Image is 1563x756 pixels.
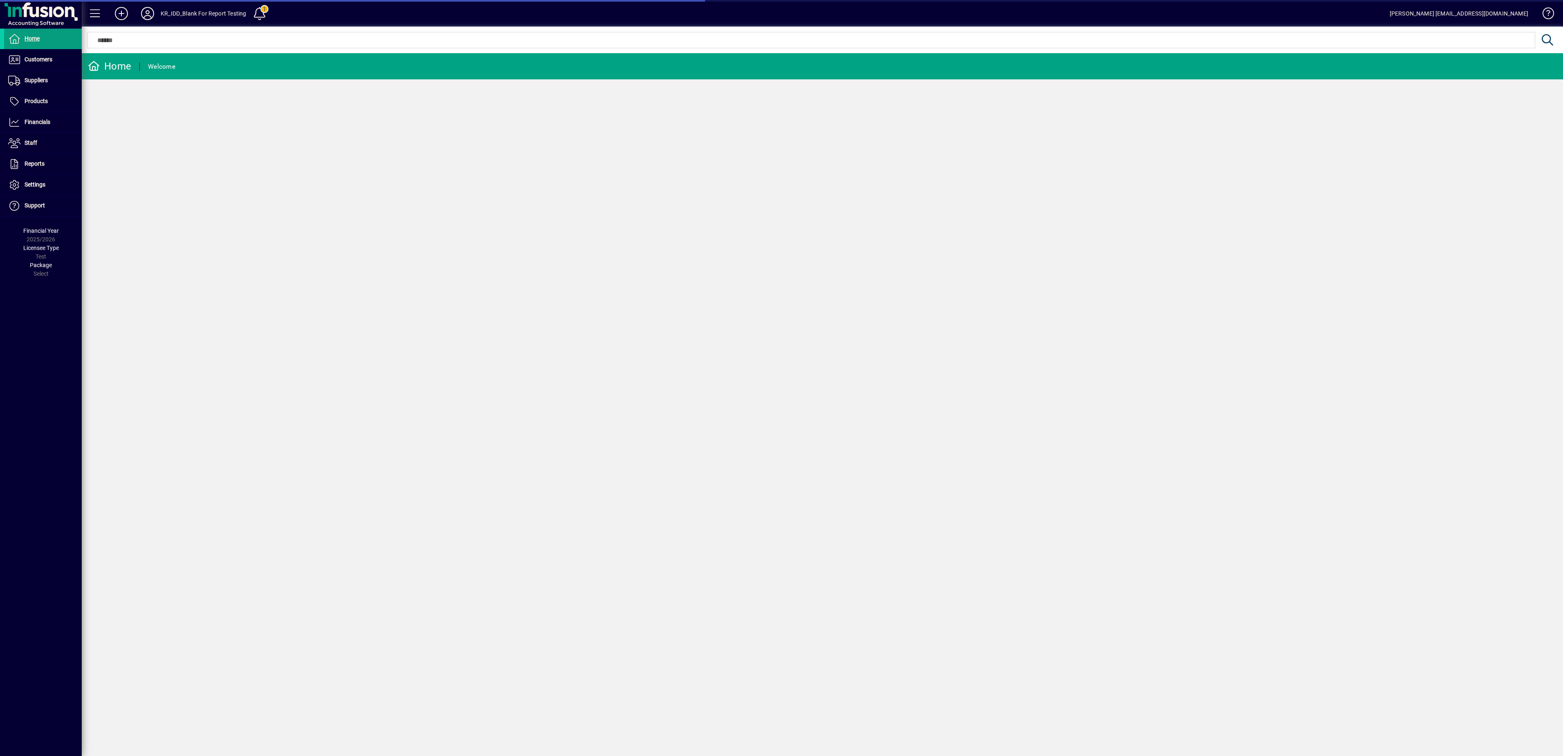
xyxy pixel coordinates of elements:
span: Settings [25,181,45,188]
a: Staff [4,133,82,153]
span: Support [25,202,45,209]
span: Licensee Type [23,245,59,251]
a: Settings [4,175,82,195]
a: Support [4,196,82,216]
a: Financials [4,112,82,133]
span: Home [25,35,40,42]
button: Profile [134,6,161,21]
a: Products [4,91,82,112]
a: Suppliers [4,70,82,91]
span: Financials [25,119,50,125]
a: Reports [4,154,82,174]
div: [PERSON_NAME] [EMAIL_ADDRESS][DOMAIN_NAME] [1390,7,1528,20]
span: Customers [25,56,52,63]
span: Reports [25,160,45,167]
span: Suppliers [25,77,48,83]
button: Add [108,6,134,21]
span: Staff [25,139,37,146]
span: Products [25,98,48,104]
div: Welcome [148,60,175,73]
span: Financial Year [23,227,59,234]
div: Home [88,60,131,73]
a: Knowledge Base [1536,2,1553,28]
a: Customers [4,49,82,70]
div: KR_IDD_Blank For Report Testing [161,7,246,20]
span: Package [30,262,52,268]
